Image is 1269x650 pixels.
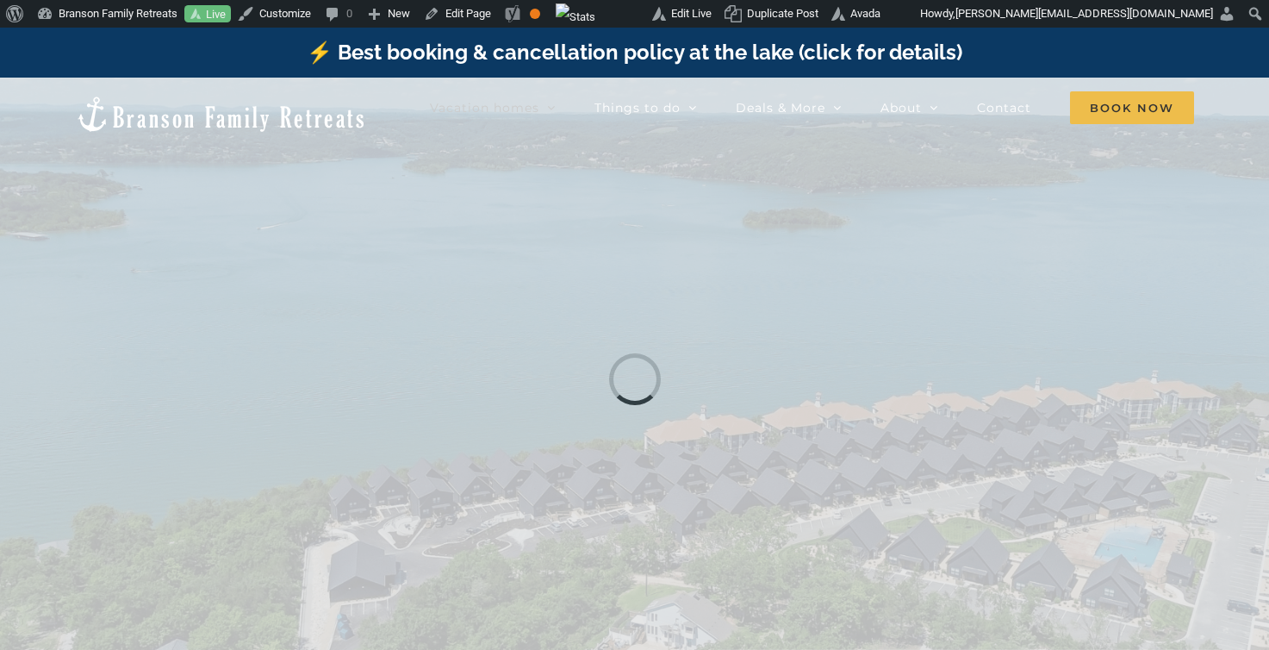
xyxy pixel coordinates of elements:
[307,40,962,65] a: ⚡️ Best booking & cancellation policy at the lake (click for details)
[736,102,825,114] span: Deals & More
[556,3,595,31] img: Views over 48 hours. Click for more Jetpack Stats.
[880,91,938,125] a: About
[430,91,556,125] a: Vacation homes
[1070,91,1194,125] a: Book Now
[594,102,681,114] span: Things to do
[184,5,231,23] a: Live
[880,102,922,114] span: About
[955,7,1213,20] span: [PERSON_NAME][EMAIL_ADDRESS][DOMAIN_NAME]
[594,91,697,125] a: Things to do
[736,91,842,125] a: Deals & More
[1070,91,1194,124] span: Book Now
[977,102,1031,114] span: Contact
[430,91,1194,125] nav: Main Menu
[430,102,539,114] span: Vacation homes
[75,95,367,134] img: Branson Family Retreats Logo
[977,91,1031,125] a: Contact
[530,9,540,19] div: OK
